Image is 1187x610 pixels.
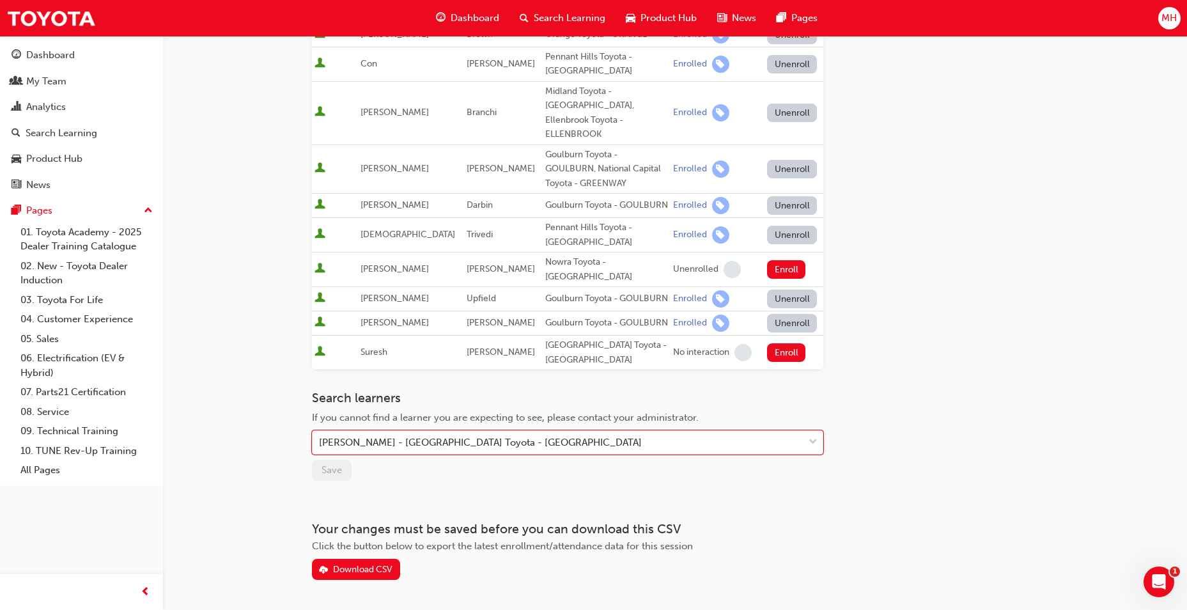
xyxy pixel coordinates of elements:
[545,292,668,306] div: Goulburn Toyota - GOULBURN
[5,147,158,171] a: Product Hub
[12,128,20,139] span: search-icon
[520,10,529,26] span: search-icon
[791,11,818,26] span: Pages
[6,4,96,33] img: Trak
[5,199,158,223] button: Pages
[467,107,497,118] span: Branchi
[15,382,158,402] a: 07. Parts21 Certification
[616,5,707,31] a: car-iconProduct Hub
[545,198,668,213] div: Goulburn Toyota - GOULBURN
[319,435,642,450] div: [PERSON_NAME] - [GEOGRAPHIC_DATA] Toyota - [GEOGRAPHIC_DATA]
[361,199,429,210] span: [PERSON_NAME]
[509,5,616,31] a: search-iconSearch Learning
[5,43,158,67] a: Dashboard
[767,260,805,279] button: Enroll
[766,5,828,31] a: pages-iconPages
[312,559,400,580] button: Download CSV
[15,460,158,480] a: All Pages
[545,255,668,284] div: Nowra Toyota - [GEOGRAPHIC_DATA]
[314,263,325,276] span: User is active
[712,160,729,178] span: learningRecordVerb_ENROLL-icon
[15,402,158,422] a: 08. Service
[426,5,509,31] a: guage-iconDashboard
[141,584,150,600] span: prev-icon
[12,205,21,217] span: pages-icon
[545,50,668,79] div: Pennant Hills Toyota - [GEOGRAPHIC_DATA]
[712,197,729,214] span: learningRecordVerb_ENROLL-icon
[467,347,535,357] span: [PERSON_NAME]
[451,11,499,26] span: Dashboard
[732,11,756,26] span: News
[12,180,21,191] span: news-icon
[767,196,817,215] button: Unenroll
[712,104,729,121] span: learningRecordVerb_ENROLL-icon
[26,74,66,89] div: My Team
[26,152,82,166] div: Product Hub
[312,522,823,536] h3: Your changes must be saved before you can download this CSV
[314,346,325,359] span: User is active
[767,104,817,122] button: Unenroll
[467,229,493,240] span: Trivedi
[467,199,493,210] span: Darbin
[467,263,535,274] span: [PERSON_NAME]
[12,50,21,61] span: guage-icon
[545,148,668,191] div: Goulburn Toyota - GOULBURN, National Capital Toyota - GREENWAY
[545,221,668,249] div: Pennant Hills Toyota - [GEOGRAPHIC_DATA]
[26,178,50,192] div: News
[314,228,325,241] span: User is active
[12,102,21,113] span: chart-icon
[712,290,729,308] span: learningRecordVerb_ENROLL-icon
[673,58,707,70] div: Enrolled
[15,421,158,441] a: 09. Technical Training
[767,314,817,332] button: Unenroll
[707,5,766,31] a: news-iconNews
[467,29,493,40] span: Brown
[15,290,158,310] a: 03. Toyota For Life
[712,226,729,244] span: learningRecordVerb_ENROLL-icon
[545,316,668,331] div: Goulburn Toyota - GOULBURN
[1161,11,1177,26] span: MH
[767,290,817,308] button: Unenroll
[314,199,325,212] span: User is active
[15,256,158,290] a: 02. New - Toyota Dealer Induction
[15,441,158,461] a: 10. TUNE Rev-Up Training
[26,203,52,218] div: Pages
[361,293,429,304] span: [PERSON_NAME]
[467,293,496,304] span: Upfield
[15,309,158,329] a: 04. Customer Experience
[12,76,21,88] span: people-icon
[26,100,66,114] div: Analytics
[545,84,668,142] div: Midland Toyota - [GEOGRAPHIC_DATA], Ellenbrook Toyota - ELLENBROOK
[673,317,707,329] div: Enrolled
[5,70,158,93] a: My Team
[5,173,158,197] a: News
[673,107,707,119] div: Enrolled
[361,317,429,328] span: [PERSON_NAME]
[673,229,707,241] div: Enrolled
[314,292,325,305] span: User is active
[734,344,752,361] span: learningRecordVerb_NONE-icon
[12,153,21,165] span: car-icon
[333,564,392,575] div: Download CSV
[361,107,429,118] span: [PERSON_NAME]
[717,10,727,26] span: news-icon
[767,160,817,178] button: Unenroll
[534,11,605,26] span: Search Learning
[361,347,387,357] span: Suresh
[712,56,729,73] span: learningRecordVerb_ENROLL-icon
[712,315,729,332] span: learningRecordVerb_ENROLL-icon
[314,317,325,329] span: User is active
[314,106,325,119] span: User is active
[767,343,805,362] button: Enroll
[314,162,325,175] span: User is active
[361,58,377,69] span: Con
[777,10,786,26] span: pages-icon
[467,163,535,174] span: [PERSON_NAME]
[314,28,325,41] span: User is active
[144,203,153,219] span: up-icon
[626,10,635,26] span: car-icon
[26,48,75,63] div: Dashboard
[361,229,455,240] span: [DEMOGRAPHIC_DATA]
